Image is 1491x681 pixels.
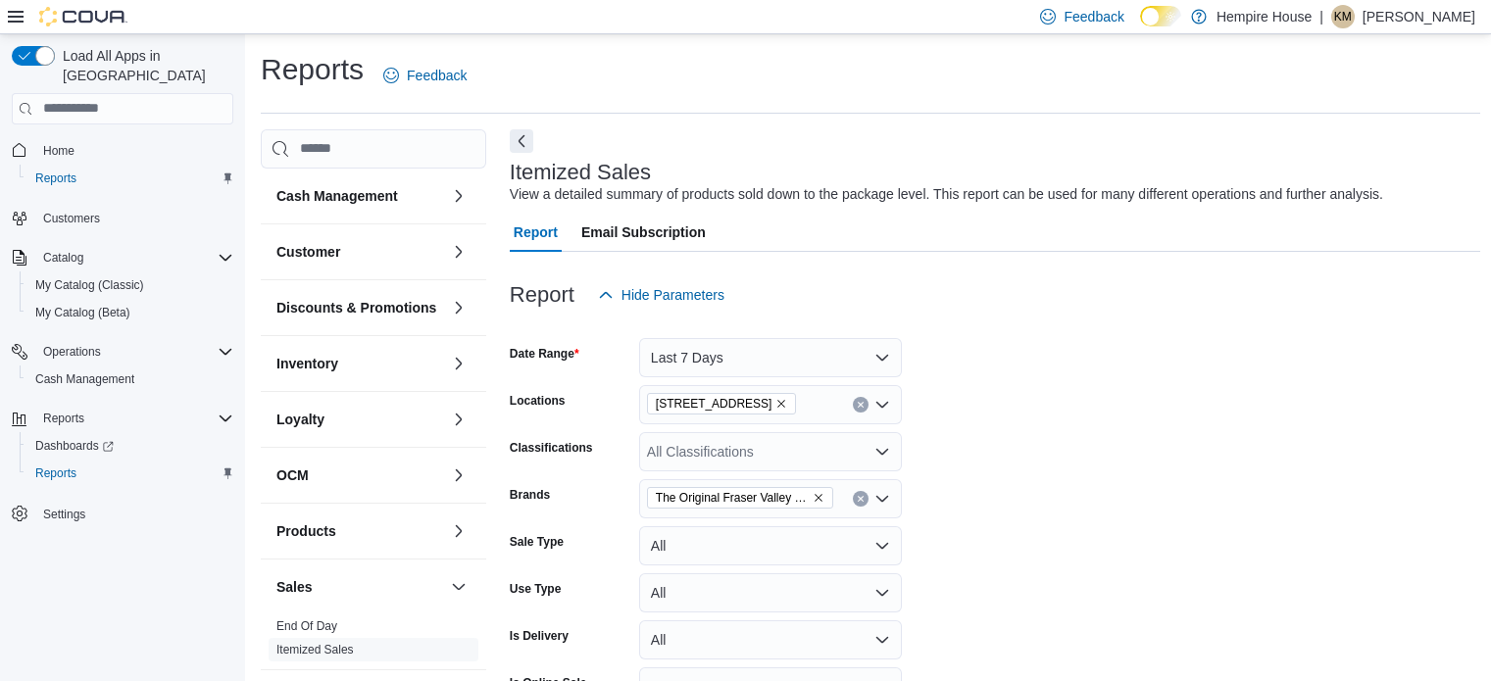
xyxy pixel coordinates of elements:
[874,491,890,507] button: Open list of options
[43,250,83,266] span: Catalog
[276,619,337,633] a: End Of Day
[20,432,241,460] a: Dashboards
[276,298,443,317] button: Discounts & Promotions
[55,46,233,85] span: Load All Apps in [GEOGRAPHIC_DATA]
[43,211,100,226] span: Customers
[276,521,336,541] h3: Products
[39,7,127,26] img: Cova
[276,410,443,429] button: Loyalty
[20,165,241,192] button: Reports
[1331,5,1355,28] div: Katelyn MacBrien
[407,66,467,85] span: Feedback
[35,246,91,269] button: Catalog
[853,397,869,413] button: Clear input
[35,340,233,364] span: Operations
[1064,7,1123,26] span: Feedback
[27,462,233,485] span: Reports
[35,138,233,163] span: Home
[276,410,324,429] h3: Loyalty
[27,367,233,391] span: Cash Management
[35,139,82,163] a: Home
[276,465,443,485] button: OCM
[4,405,241,432] button: Reports
[656,394,772,413] span: [STREET_ADDRESS]
[447,184,471,208] button: Cash Management
[813,492,824,504] button: Remove The Original Fraser Valley Weed Co. from selection in this group
[4,499,241,527] button: Settings
[35,206,233,230] span: Customers
[447,240,471,264] button: Customer
[874,397,890,413] button: Open list of options
[4,204,241,232] button: Customers
[4,244,241,271] button: Catalog
[510,487,550,503] label: Brands
[639,620,902,659] button: All
[35,407,92,430] button: Reports
[447,575,471,599] button: Sales
[261,614,486,669] div: Sales
[447,296,471,319] button: Discounts & Promotions
[775,398,787,410] button: Remove 59 First Street from selection in this group
[647,487,833,509] span: The Original Fraser Valley Weed Co.
[1140,26,1141,27] span: Dark Mode
[12,128,233,579] nav: Complex example
[27,167,233,190] span: Reports
[276,354,338,373] h3: Inventory
[647,393,797,414] span: 59 First Street
[20,365,241,393] button: Cash Management
[510,129,533,153] button: Next
[621,285,724,305] span: Hide Parameters
[447,352,471,375] button: Inventory
[510,440,593,456] label: Classifications
[276,642,354,657] span: Itemized Sales
[447,519,471,543] button: Products
[27,167,84,190] a: Reports
[874,444,890,460] button: Open list of options
[276,298,436,317] h3: Discounts & Promotions
[27,273,152,297] a: My Catalog (Classic)
[1363,5,1475,28] p: [PERSON_NAME]
[35,503,93,526] a: Settings
[510,283,574,307] h3: Report
[276,521,443,541] button: Products
[656,488,809,508] span: The Original Fraser Valley Weed Co.
[276,643,354,657] a: Itemized Sales
[35,207,108,230] a: Customers
[35,501,233,525] span: Settings
[447,463,471,487] button: OCM
[510,581,561,597] label: Use Type
[639,573,902,612] button: All
[510,161,651,184] h3: Itemized Sales
[276,577,313,597] h3: Sales
[35,438,114,454] span: Dashboards
[447,408,471,431] button: Loyalty
[276,242,443,262] button: Customer
[276,186,443,206] button: Cash Management
[27,367,142,391] a: Cash Management
[261,50,364,89] h1: Reports
[20,271,241,299] button: My Catalog (Classic)
[276,465,309,485] h3: OCM
[639,338,902,377] button: Last 7 Days
[35,340,109,364] button: Operations
[43,344,101,360] span: Operations
[510,393,566,409] label: Locations
[1140,6,1181,26] input: Dark Mode
[590,275,732,315] button: Hide Parameters
[581,213,706,252] span: Email Subscription
[276,577,443,597] button: Sales
[276,618,337,634] span: End Of Day
[43,143,75,159] span: Home
[35,305,130,320] span: My Catalog (Beta)
[4,136,241,165] button: Home
[27,273,233,297] span: My Catalog (Classic)
[276,186,398,206] h3: Cash Management
[27,434,122,458] a: Dashboards
[510,534,564,550] label: Sale Type
[27,301,233,324] span: My Catalog (Beta)
[375,56,474,95] a: Feedback
[639,526,902,565] button: All
[35,371,134,387] span: Cash Management
[35,170,76,186] span: Reports
[20,299,241,326] button: My Catalog (Beta)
